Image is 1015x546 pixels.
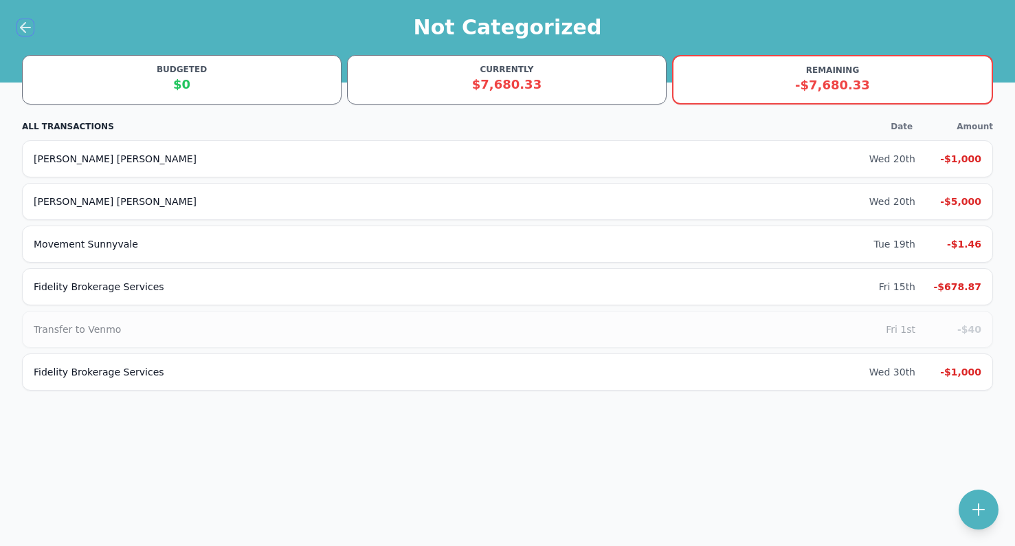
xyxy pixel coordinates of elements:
div: -$5,000 [926,195,981,208]
div: CURRENTLY [356,64,658,75]
div: Fidelity Brokerage Services [34,280,879,294]
div: -$40 [926,323,981,336]
div: Wed 20th [869,152,915,166]
div: REMAINING [682,65,983,76]
div: Date [891,121,913,132]
div: [PERSON_NAME] [PERSON_NAME] [34,195,869,208]
div: Wed 30th [869,365,915,379]
div: BUDGETED [31,64,333,75]
div: Wed 20th [869,195,915,208]
div: -$7,680.33 [682,76,983,95]
div: -$1,000 [926,365,981,379]
div: -$1.46 [926,237,981,251]
div: Fri 15th [879,280,915,294]
div: [PERSON_NAME] [PERSON_NAME] [34,152,869,166]
div: Tue 19th [873,237,915,251]
div: Amount [957,121,993,132]
div: $7,680.33 [356,75,658,94]
div: Fri 1st [886,323,915,336]
div: Fidelity Brokerage Services [34,365,869,379]
div: -$1,000 [926,152,981,166]
div: $0 [31,75,333,94]
div: -$678.87 [926,280,981,294]
div: Movement Sunnyvale [34,237,873,251]
h2: ALL TRANSACTIONS [22,121,114,132]
h1: Not Categorized [414,15,602,40]
div: Transfer to Venmo [34,323,886,336]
